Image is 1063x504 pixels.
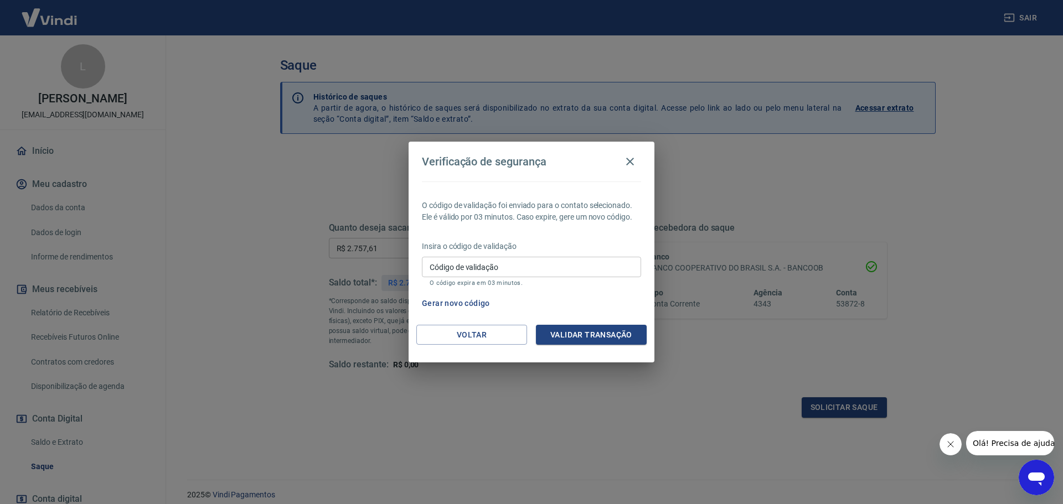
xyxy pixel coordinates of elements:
button: Validar transação [536,325,647,345]
p: O código de validação foi enviado para o contato selecionado. Ele é válido por 03 minutos. Caso e... [422,200,641,223]
p: O código expira em 03 minutos. [430,279,633,287]
button: Gerar novo código [417,293,494,314]
p: Insira o código de validação [422,241,641,252]
h4: Verificação de segurança [422,155,546,168]
iframe: Mensagem da empresa [966,431,1054,455]
iframe: Botão para abrir a janela de mensagens [1019,460,1054,495]
button: Voltar [416,325,527,345]
span: Olá! Precisa de ajuda? [7,8,93,17]
iframe: Fechar mensagem [940,433,962,455]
